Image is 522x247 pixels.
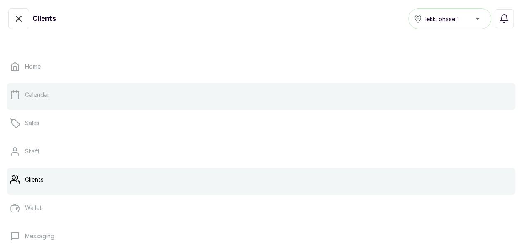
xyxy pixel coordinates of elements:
span: lekki phase 1 [425,15,459,23]
a: Sales [7,111,515,135]
p: Staff [25,147,40,156]
p: Clients [25,175,44,184]
a: Home [7,55,515,78]
a: Calendar [7,83,515,106]
p: Wallet [25,204,42,212]
a: Wallet [7,196,515,220]
a: Clients [7,168,515,191]
h1: Clients [32,14,56,24]
p: Messaging [25,232,54,240]
button: lekki phase 1 [408,8,491,29]
a: Staff [7,140,515,163]
p: Calendar [25,91,49,99]
p: Home [25,62,41,71]
p: Sales [25,119,39,127]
